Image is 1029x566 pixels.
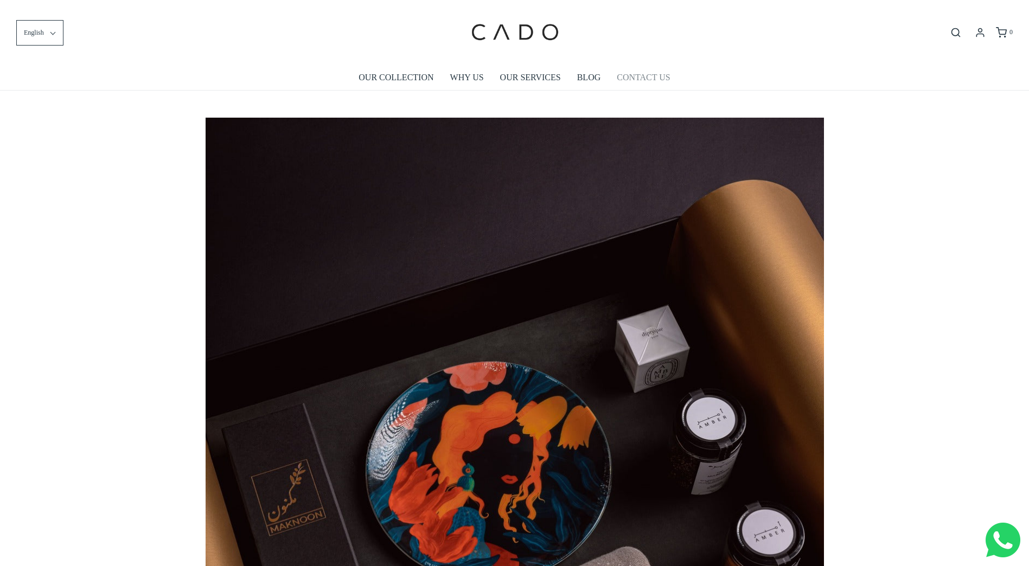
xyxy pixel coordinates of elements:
span: Company name [309,46,363,54]
span: English [24,28,44,38]
a: CONTACT US [617,65,670,90]
button: Open search bar [946,27,966,38]
a: 0 [995,27,1013,38]
a: OUR COLLECTION [359,65,433,90]
span: Number of gifts [309,90,361,99]
img: Whatsapp [986,523,1020,557]
button: English [16,20,63,46]
a: BLOG [577,65,601,90]
a: WHY US [450,65,484,90]
img: cadogifting [468,8,560,57]
span: 0 [1009,28,1013,36]
span: Last name [309,1,344,10]
a: OUR SERVICES [500,65,561,90]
